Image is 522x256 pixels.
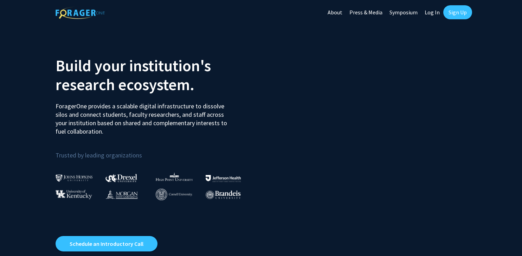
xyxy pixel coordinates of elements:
img: Thomas Jefferson University [206,175,241,182]
img: High Point University [156,173,193,181]
img: University of Kentucky [56,190,92,199]
a: Opens in a new tab [56,236,157,251]
p: Trusted by leading organizations [56,141,256,161]
h2: Build your institution's research ecosystem. [56,56,256,94]
img: Morgan State University [105,190,138,199]
p: ForagerOne provides a scalable digital infrastructure to dissolve silos and connect students, fac... [56,97,232,136]
img: Drexel University [105,174,137,182]
img: Johns Hopkins University [56,174,93,182]
img: Cornell University [156,189,192,200]
a: Sign Up [443,5,472,19]
img: ForagerOne Logo [56,7,105,19]
img: Brandeis University [206,190,241,199]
